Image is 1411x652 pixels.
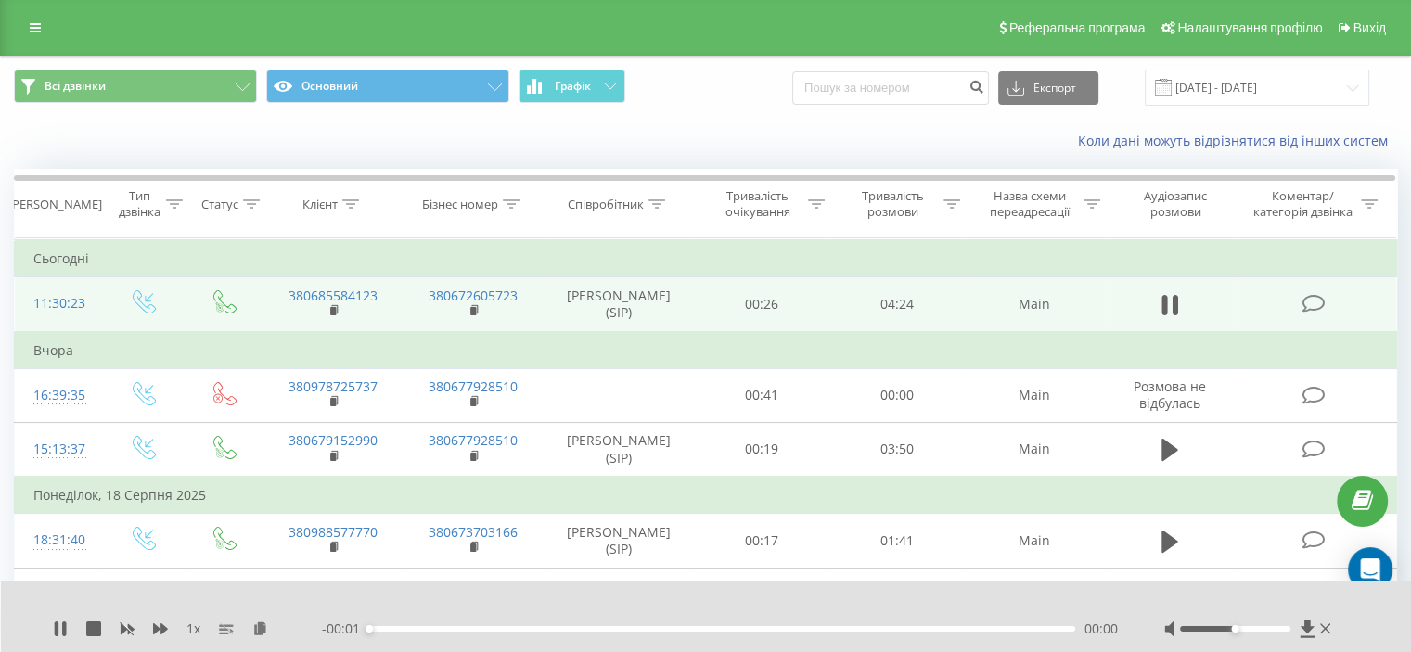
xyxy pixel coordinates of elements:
[33,431,83,467] div: 15:13:37
[289,377,378,395] a: 380978725737
[322,620,369,638] span: - 00:01
[201,197,238,212] div: Статус
[1009,20,1146,35] span: Реферальна програма
[544,568,695,621] td: [PERSON_NAME] (SIP)
[429,523,518,541] a: 380673703166
[544,422,695,477] td: [PERSON_NAME] (SIP)
[964,368,1104,422] td: Main
[695,568,829,621] td: 00:23
[555,80,591,93] span: Графік
[1134,377,1206,412] span: Розмова не відбулась
[289,577,378,594] a: 380672700232
[964,422,1104,477] td: Main
[429,577,518,594] a: 380672709468
[829,422,964,477] td: 03:50
[302,197,338,212] div: Клієнт
[266,70,509,103] button: Основний
[568,197,644,212] div: Співробітник
[964,514,1104,568] td: Main
[544,514,695,568] td: [PERSON_NAME] (SIP)
[422,197,498,212] div: Бізнес номер
[429,377,518,395] a: 380677928510
[289,431,378,449] a: 380679152990
[1078,132,1397,149] a: Коли дані можуть відрізнятися вiд інших систем
[186,620,200,638] span: 1 x
[8,197,102,212] div: [PERSON_NAME]
[429,431,518,449] a: 380677928510
[1122,188,1230,220] div: Аудіозапис розмови
[45,79,106,94] span: Всі дзвінки
[14,70,257,103] button: Всі дзвінки
[544,277,695,332] td: [PERSON_NAME] (SIP)
[15,477,1397,514] td: Понеділок, 18 Серпня 2025
[1231,625,1238,633] div: Accessibility label
[1353,20,1386,35] span: Вихід
[695,422,829,477] td: 00:19
[117,188,160,220] div: Тип дзвінка
[289,287,378,304] a: 380685584123
[712,188,804,220] div: Тривалість очікування
[1348,547,1392,592] div: Open Intercom Messenger
[1084,620,1118,638] span: 00:00
[15,332,1397,369] td: Вчора
[1248,188,1356,220] div: Коментар/категорія дзвінка
[829,514,964,568] td: 01:41
[998,71,1098,105] button: Експорт
[695,368,829,422] td: 00:41
[695,514,829,568] td: 00:17
[33,377,83,414] div: 16:39:35
[846,188,939,220] div: Тривалість розмови
[829,277,964,332] td: 04:24
[33,522,83,558] div: 18:31:40
[1177,20,1322,35] span: Налаштування профілю
[289,523,378,541] a: 380988577770
[33,577,83,613] div: 15:57:04
[981,188,1079,220] div: Назва схеми переадресації
[519,70,625,103] button: Графік
[15,240,1397,277] td: Сьогодні
[33,286,83,322] div: 11:30:23
[429,287,518,304] a: 380672605723
[792,71,989,105] input: Пошук за номером
[695,277,829,332] td: 00:26
[964,568,1104,621] td: Main
[829,368,964,422] td: 00:00
[366,625,373,633] div: Accessibility label
[829,568,964,621] td: 02:53
[964,277,1104,332] td: Main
